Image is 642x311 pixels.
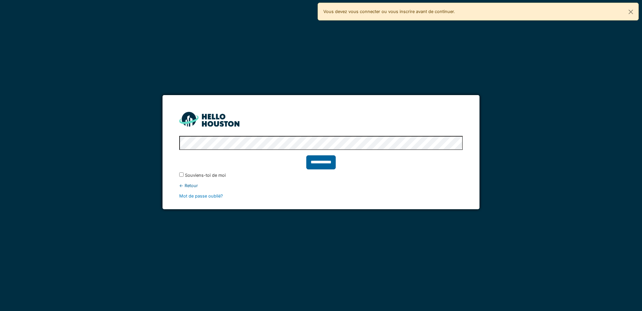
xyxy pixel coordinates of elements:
img: HH_line-BYnF2_Hg.png [179,112,239,126]
font: Souviens-toi de moi [185,173,226,178]
button: Fermer [623,3,638,21]
a: Mot de passe oublié? [179,193,223,199]
font: ← Retour [179,183,198,188]
font: Vous devez vous connecter ou vous inscrire avant de continuer. [323,9,455,14]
